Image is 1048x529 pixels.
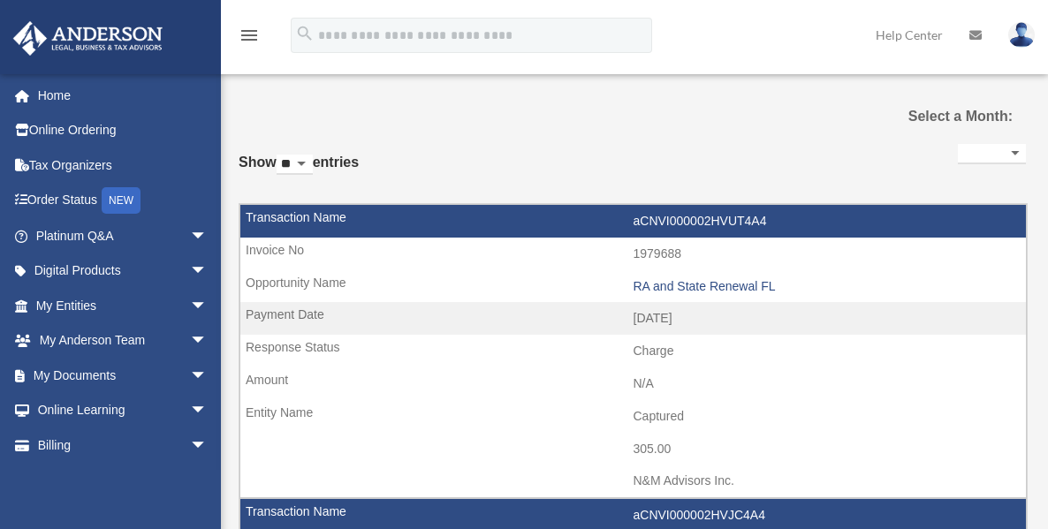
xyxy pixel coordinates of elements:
div: RA and State Renewal FL [634,279,1018,294]
a: Tax Organizers [12,147,234,183]
td: aCNVI000002HVUT4A4 [240,205,1026,238]
a: My Entitiesarrow_drop_down [12,288,234,323]
span: arrow_drop_down [190,323,225,359]
a: Online Ordering [12,113,234,148]
td: [DATE] [240,302,1026,336]
span: arrow_drop_down [190,427,225,464]
a: My Anderson Teamarrow_drop_down [12,323,234,359]
label: Show entries [239,150,359,193]
a: Open Invoices [25,463,234,499]
span: arrow_drop_down [190,393,225,429]
span: arrow_drop_down [190,358,225,394]
a: Platinum Q&Aarrow_drop_down [12,218,234,253]
span: arrow_drop_down [190,218,225,254]
td: Charge [240,335,1026,368]
div: NEW [102,187,140,214]
i: menu [239,25,260,46]
i: search [295,24,315,43]
td: 305.00 [240,433,1026,466]
td: 1979688 [240,238,1026,271]
img: Anderson Advisors Platinum Portal [8,21,168,56]
span: arrow_drop_down [190,253,225,290]
a: menu [239,31,260,46]
a: My Documentsarrow_drop_down [12,358,234,393]
a: Online Learningarrow_drop_down [12,393,234,428]
span: arrow_drop_down [190,288,225,324]
select: Showentries [277,155,313,175]
td: N/A [240,367,1026,401]
td: N&M Advisors Inc. [240,465,1026,498]
a: Billingarrow_drop_down [12,427,234,463]
label: Select a Month: [908,104,1013,129]
td: Captured [240,400,1026,434]
a: Digital Productsarrow_drop_down [12,253,234,289]
img: User Pic [1008,22,1035,48]
a: Home [12,78,234,113]
a: Order StatusNEW [12,183,234,219]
